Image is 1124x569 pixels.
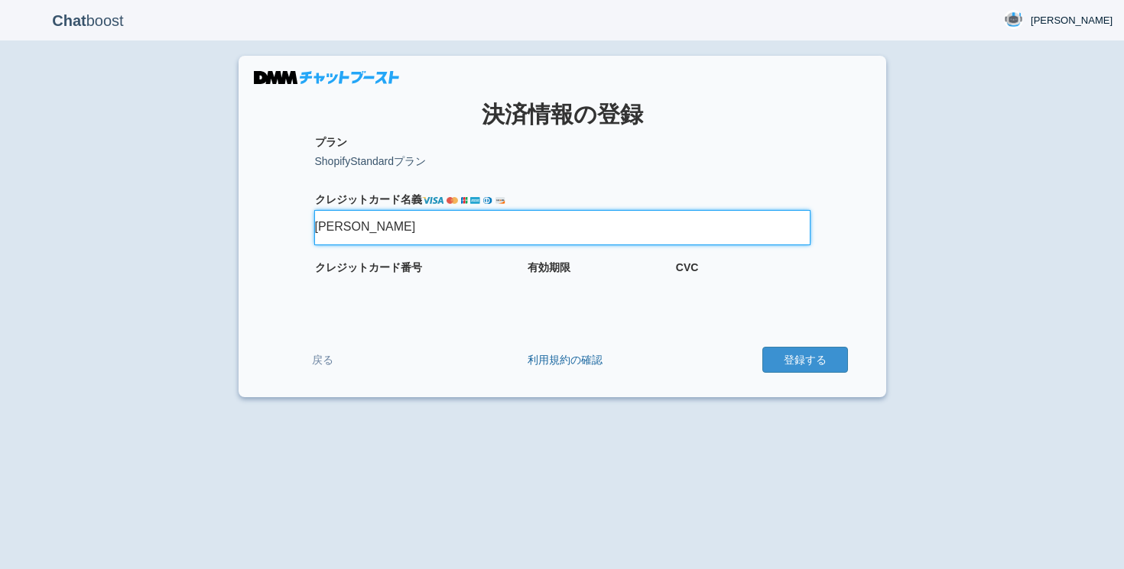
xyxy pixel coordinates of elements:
input: TARO KAIWA [315,211,810,244]
img: User Image [1004,10,1023,29]
iframe: セキュアなカード番号入力フレーム [315,279,437,293]
label: 有効期限 [528,260,661,275]
a: 戻る [277,346,369,374]
i: クレジット [315,193,369,205]
img: DMMチャットブースト [254,71,399,84]
span: [PERSON_NAME] [1031,13,1113,28]
a: 利用規約の確認 [528,352,603,367]
label: CVC [676,260,810,275]
button: 登録する [762,347,848,373]
label: プラン [315,134,810,150]
i: クレジット [315,261,369,273]
p: ShopifyStandardプラン [315,154,810,169]
p: boost [11,2,164,40]
label: カード名義 [315,192,810,207]
h1: 決済情報の登録 [277,102,848,127]
iframe: セキュアな有効期限入力フレーム [528,279,581,293]
b: Chat [52,12,86,29]
iframe: セキュアな CVC 入力フレーム [676,279,729,293]
label: カード番号 [315,260,513,275]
